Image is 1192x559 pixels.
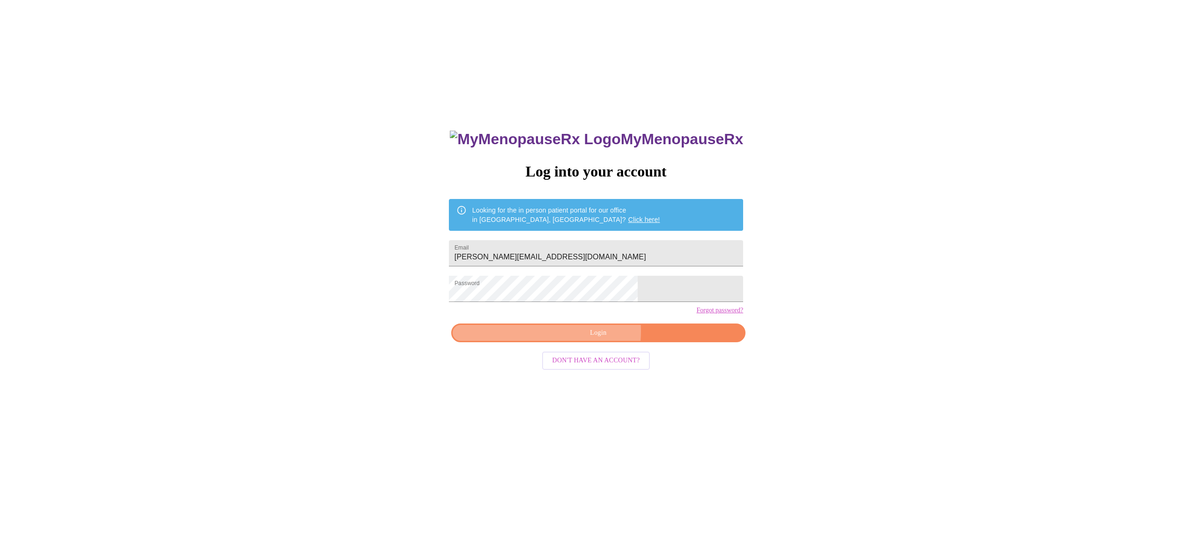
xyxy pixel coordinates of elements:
button: Don't have an account? [542,352,650,370]
a: Don't have an account? [540,356,653,364]
h3: MyMenopauseRx [450,131,743,148]
a: Click here! [628,216,660,223]
h3: Log into your account [449,163,743,180]
span: Don't have an account? [552,355,640,367]
span: Login [462,327,735,339]
a: Forgot password? [696,307,743,314]
div: Looking for the in person patient portal for our office in [GEOGRAPHIC_DATA], [GEOGRAPHIC_DATA]? [472,202,660,228]
button: Login [451,324,745,343]
img: MyMenopauseRx Logo [450,131,620,148]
